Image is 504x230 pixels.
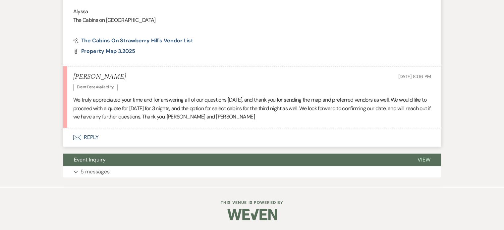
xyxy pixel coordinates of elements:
[81,49,135,54] a: Property Map 3.2025
[81,37,194,44] span: The Cabins on Strawberry Hill's Vendor List
[81,48,135,55] span: Property Map 3.2025
[73,96,431,121] p: We truly appreciated your time and for answering all of our questions [DATE], and thank you for s...
[418,156,430,163] span: View
[73,84,118,91] span: Event Date Availability
[73,73,126,81] h5: [PERSON_NAME]
[227,203,277,226] img: Weven Logo
[407,154,441,166] button: View
[398,73,431,79] span: [DATE] 8:06 PM
[73,7,431,16] p: Alyssa
[63,128,441,147] button: Reply
[63,154,407,166] button: Event Inquiry
[74,156,106,163] span: Event Inquiry
[73,17,156,23] span: The Cabins on [GEOGRAPHIC_DATA]
[63,166,441,177] button: 5 messages
[73,38,194,43] a: The Cabins on Strawberry Hill's Vendor List
[81,167,110,176] p: 5 messages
